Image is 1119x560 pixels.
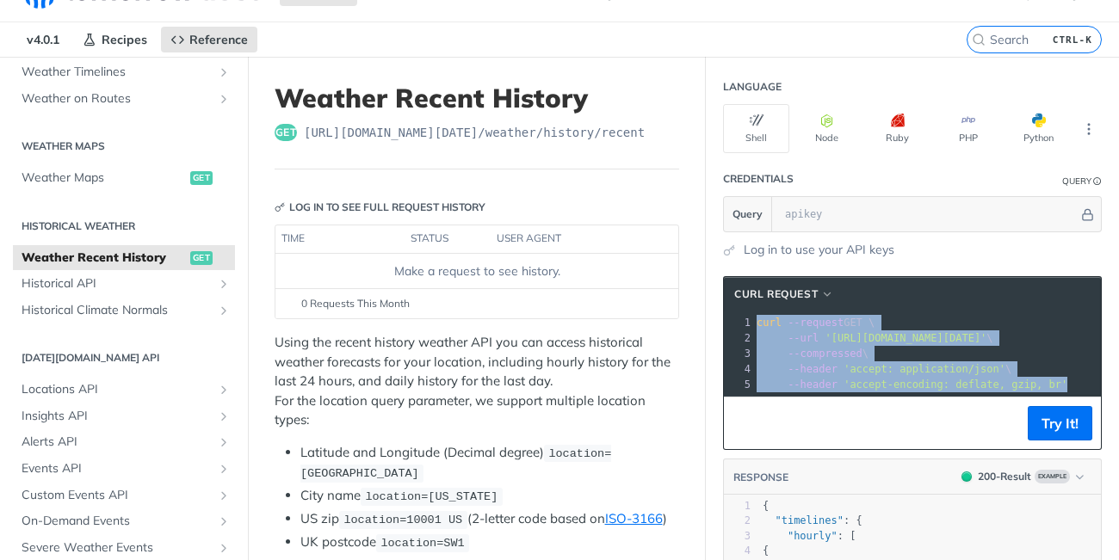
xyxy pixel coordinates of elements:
a: Alerts APIShow subpages for Alerts API [13,429,235,455]
div: Log in to see full request history [275,200,485,215]
span: Weather on Routes [22,90,213,108]
span: Events API [22,460,213,477]
a: ISO-3166 [605,510,663,526]
span: Insights API [22,408,213,425]
button: Show subpages for Weather on Routes [217,92,231,106]
span: get [190,171,213,185]
span: 'accept-encoding: deflate, gzip, br' [844,378,1067,391]
span: Weather Timelines [22,64,213,81]
span: --compressed [788,348,862,360]
button: Show subpages for Weather Timelines [217,65,231,79]
p: Using the recent history weather API you can access historical weather forecasts for your locatio... [275,333,679,430]
button: Try It! [1028,406,1092,440]
div: 3 [724,346,753,361]
h2: Weather Maps [13,138,235,154]
div: 2 [724,514,751,528]
button: More Languages [1076,116,1102,142]
span: \ [757,348,869,360]
span: GET \ [757,317,875,329]
span: --header [788,363,838,375]
button: Shell [723,104,789,153]
th: time [275,225,405,253]
span: \ [757,363,1011,375]
button: Show subpages for Alerts API [217,435,231,449]
h2: [DATE][DOMAIN_NAME] API [13,350,235,366]
a: Recipes [73,27,157,52]
div: 200 - Result [978,469,1031,484]
button: Show subpages for On-Demand Events [217,514,231,528]
span: 200 [961,471,972,482]
a: Events APIShow subpages for Events API [13,456,235,482]
button: Show subpages for Historical Climate Normals [217,304,231,317]
li: UK postcode [300,532,679,552]
button: RESPONSE [733,469,789,486]
div: Make a request to see history. [282,262,671,280]
span: 0 Requests This Month [301,296,410,311]
span: --header [788,378,838,391]
span: Weather Maps [22,169,186,187]
div: 1 [724,315,753,330]
span: : [ [763,530,856,542]
div: 3 [724,529,751,544]
div: Credentials [723,171,794,187]
span: : { [763,514,862,526]
button: 200200-ResultExample [953,468,1092,485]
button: Show subpages for Events API [217,462,231,476]
span: { [763,500,769,512]
span: location=[US_STATE] [365,490,498,503]
a: Weather Mapsget [13,165,235,191]
span: "timelines" [775,514,843,526]
span: Reference [189,32,248,47]
span: Severe Weather Events [22,539,213,557]
span: Example [1035,470,1070,483]
button: Query [724,197,772,231]
span: cURL Request [734,286,818,302]
span: https://api.tomorrow.io/v4/weather/history/recent [304,124,645,141]
button: Python [1005,104,1072,153]
kbd: CTRL-K [1048,31,1097,48]
span: Custom Events API [22,487,213,504]
input: apikey [776,197,1079,231]
span: { [763,545,769,557]
button: Copy to clipboard [733,410,757,436]
span: \ [757,332,993,344]
span: "hourly" [788,530,838,542]
span: location=SW1 [380,537,464,550]
span: 'accept: application/json' [844,363,1005,375]
span: curl [757,317,782,329]
button: Node [794,104,860,153]
span: On-Demand Events [22,513,213,530]
span: v4.0.1 [17,27,69,52]
span: Alerts API [22,434,213,451]
div: QueryInformation [1062,175,1102,188]
button: cURL Request [728,286,840,303]
a: Insights APIShow subpages for Insights API [13,403,235,429]
a: Weather TimelinesShow subpages for Weather Timelines [13,59,235,85]
li: US zip (2-letter code based on ) [300,509,679,529]
div: 2 [724,330,753,346]
span: Recipes [102,32,147,47]
button: Show subpages for Historical API [217,277,231,291]
svg: Key [275,202,285,212]
div: 5 [724,377,753,392]
div: 4 [724,544,751,558]
button: Show subpages for Locations API [217,383,231,397]
button: Ruby [864,104,930,153]
svg: More ellipsis [1081,121,1097,137]
span: --request [788,317,844,329]
a: Reference [161,27,257,52]
svg: Search [972,33,986,46]
a: On-Demand EventsShow subpages for On-Demand Events [13,508,235,534]
a: Historical Climate NormalsShow subpages for Historical Climate Normals [13,298,235,323]
a: Weather on RoutesShow subpages for Weather on Routes [13,86,235,112]
button: Show subpages for Severe Weather Events [217,541,231,555]
a: Historical APIShow subpages for Historical API [13,271,235,297]
span: '[URL][DOMAIN_NAME][DATE]' [825,332,986,344]
button: Show subpages for Custom Events API [217,489,231,502]
div: Query [1062,175,1091,188]
i: Information [1093,177,1102,186]
a: Locations APIShow subpages for Locations API [13,377,235,403]
span: Locations API [22,381,213,398]
h2: Historical Weather [13,218,235,234]
div: 1 [724,499,751,514]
